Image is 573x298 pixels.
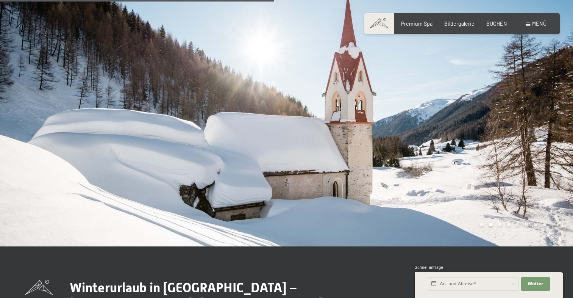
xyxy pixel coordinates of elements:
[528,281,543,287] span: Weiter
[507,223,511,227] div: Carousel Page 4
[486,20,507,27] a: BUCHEN
[525,223,529,227] div: Carousel Page 6
[532,20,546,27] span: Menü
[543,223,546,227] div: Carousel Page 8
[480,223,484,227] div: Carousel Page 1
[415,265,443,270] span: Schnellanfrage
[489,223,493,227] div: Carousel Page 2 (Current Slide)
[534,223,537,227] div: Carousel Page 7
[516,223,520,227] div: Carousel Page 5
[444,20,475,27] a: Bildergalerie
[401,20,432,27] a: Premium Spa
[477,223,546,227] div: Carousel Pagination
[498,223,502,227] div: Carousel Page 3
[521,277,550,291] button: Weiter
